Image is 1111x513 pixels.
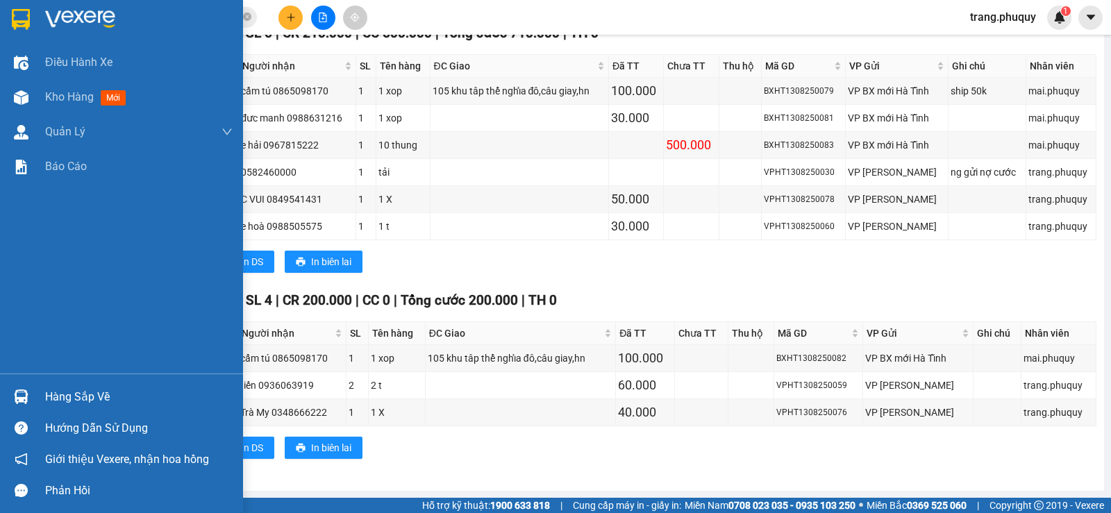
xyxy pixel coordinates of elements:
[762,213,845,240] td: VPHT1308250060
[222,126,233,137] span: down
[848,110,946,126] div: VP BX mới Hà Tĩnh
[296,257,306,268] span: printer
[241,165,353,180] div: 0582460000
[1028,165,1094,180] div: trang.phuquy
[243,12,251,21] span: close-circle
[719,55,762,78] th: Thu hộ
[349,378,366,393] div: 2
[394,292,397,308] span: |
[358,192,374,207] div: 1
[358,83,374,99] div: 1
[859,503,863,508] span: ⚪️
[848,83,946,99] div: VP BX mới Hà Tĩnh
[318,12,328,22] span: file-add
[346,322,369,345] th: SL
[311,440,351,455] span: In biên lai
[240,378,344,393] div: tiến 0936063919
[242,58,341,74] span: Người nhận
[846,213,949,240] td: VP Hà Huy Tập
[311,254,351,269] span: In biên lai
[14,125,28,140] img: warehouse-icon
[774,345,863,372] td: BXHT1308250082
[616,322,675,345] th: Đã TT
[15,453,28,466] span: notification
[846,105,949,132] td: VP BX mới Hà Tĩnh
[728,500,855,511] strong: 0708 023 035 - 0935 103 250
[609,55,664,78] th: Đã TT
[241,254,263,269] span: In DS
[283,292,352,308] span: CR 200.000
[378,165,427,180] div: tải
[14,90,28,105] img: warehouse-icon
[949,55,1026,78] th: Ghi chú
[243,11,251,24] span: close-circle
[776,352,860,365] div: BXHT1308250082
[863,399,974,426] td: VP Hà Huy Tập
[951,83,1023,99] div: ship 50k
[429,326,602,341] span: ĐC Giao
[764,85,842,98] div: BXHT1308250079
[378,219,427,234] div: 1 t
[240,405,344,420] div: Trà My 0348666222
[1034,501,1044,510] span: copyright
[846,132,949,159] td: VP BX mới Hà Tĩnh
[1028,137,1094,153] div: mai.phuquy
[215,251,274,273] button: printerIn DS
[349,351,366,366] div: 1
[867,326,959,341] span: VP Gửi
[774,399,863,426] td: VPHT1308250076
[490,500,550,511] strong: 1900 633 818
[45,123,85,140] span: Quản Lý
[45,451,209,468] span: Giới thiệu Vexere, nhận hoa hồng
[14,389,28,404] img: warehouse-icon
[358,110,374,126] div: 1
[675,322,728,345] th: Chưa TT
[764,112,842,125] div: BXHT1308250081
[14,56,28,70] img: warehouse-icon
[371,405,423,420] div: 1 X
[241,110,353,126] div: đưc manh 0988631216
[349,405,366,420] div: 1
[1024,351,1094,366] div: mai.phuquy
[776,379,860,392] div: VPHT1308250059
[611,108,661,128] div: 30.000
[1028,83,1094,99] div: mai.phuquy
[764,139,842,152] div: BXHT1308250083
[863,372,974,399] td: VP Hà Huy Tập
[286,12,296,22] span: plus
[401,292,518,308] span: Tổng cước 200.000
[433,83,607,99] div: 105 khu tâp thể nghỉa đô,câu giay,hn
[45,418,233,439] div: Hướng dẫn sử dụng
[434,58,595,74] span: ĐC Giao
[618,403,672,422] div: 40.000
[951,165,1023,180] div: ng gửi nợ cước
[45,158,87,175] span: Báo cáo
[573,498,681,513] span: Cung cấp máy in - giấy in:
[762,78,845,105] td: BXHT1308250079
[974,322,1021,345] th: Ghi chú
[45,480,233,501] div: Phản hồi
[848,192,946,207] div: VP [PERSON_NAME]
[611,190,661,209] div: 50.000
[848,165,946,180] div: VP [PERSON_NAME]
[611,81,661,101] div: 100.000
[378,192,427,207] div: 1 X
[362,292,390,308] span: CC 0
[907,500,967,511] strong: 0369 525 060
[778,326,849,341] span: Mã GD
[774,372,863,399] td: VPHT1308250059
[618,376,672,395] div: 60.000
[1026,55,1096,78] th: Nhân viên
[276,292,279,308] span: |
[728,322,774,345] th: Thu hộ
[422,498,550,513] span: Hỗ trợ kỹ thuật:
[560,498,562,513] span: |
[865,405,971,420] div: VP [PERSON_NAME]
[15,484,28,497] span: message
[1028,219,1094,234] div: trang.phuquy
[846,78,949,105] td: VP BX mới Hà Tĩnh
[296,443,306,454] span: printer
[762,186,845,213] td: VPHT1308250078
[1061,6,1071,16] sup: 1
[241,440,263,455] span: In DS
